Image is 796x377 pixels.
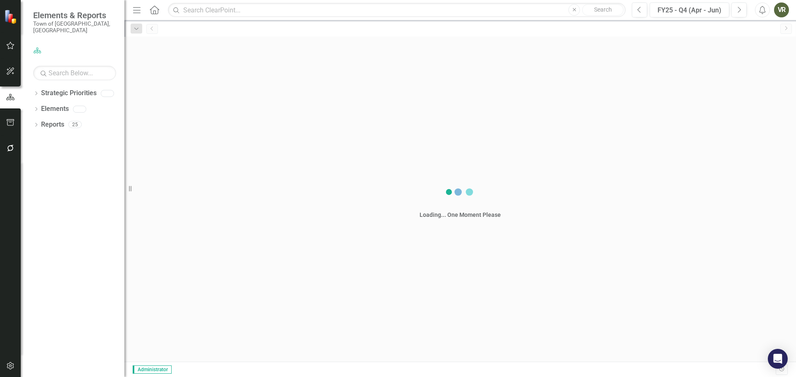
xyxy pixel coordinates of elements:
[653,5,726,15] div: FY25 - Q4 (Apr - Jun)
[41,89,97,98] a: Strategic Priorities
[594,6,612,13] span: Search
[33,10,116,20] span: Elements & Reports
[774,2,789,17] button: VR
[41,104,69,114] a: Elements
[33,66,116,80] input: Search Below...
[420,211,501,219] div: Loading... One Moment Please
[168,3,626,17] input: Search ClearPoint...
[582,4,624,16] button: Search
[41,120,64,130] a: Reports
[33,20,116,34] small: Town of [GEOGRAPHIC_DATA], [GEOGRAPHIC_DATA]
[768,349,788,369] div: Open Intercom Messenger
[650,2,729,17] button: FY25 - Q4 (Apr - Jun)
[4,10,19,24] img: ClearPoint Strategy
[68,121,82,128] div: 25
[133,365,172,374] span: Administrator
